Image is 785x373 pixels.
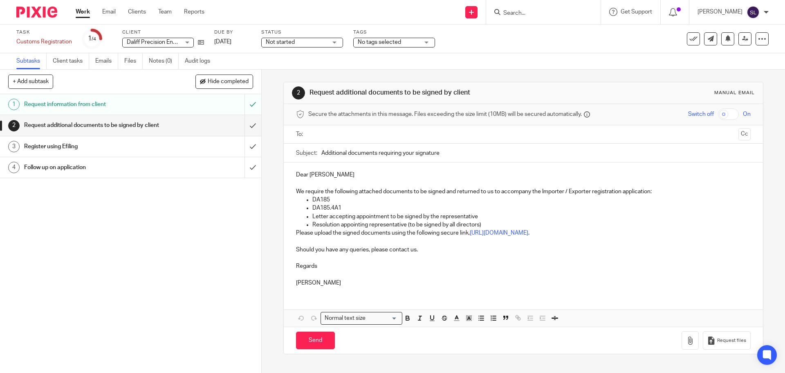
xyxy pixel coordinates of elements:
[738,128,751,140] button: Cc
[127,39,220,45] span: Daliff Precision Engineering (Pty) Ltd
[296,279,750,287] p: [PERSON_NAME]
[368,314,397,323] input: Search for option
[208,79,249,85] span: Hide completed
[296,130,305,138] label: To:
[703,331,750,350] button: Request files
[149,53,179,69] a: Notes (0)
[184,8,204,16] a: Reports
[321,312,402,325] div: Search for option
[296,262,750,270] p: Regards
[8,141,20,152] div: 3
[95,53,118,69] a: Emails
[470,230,528,236] a: [URL][DOMAIN_NAME]
[128,8,146,16] a: Clients
[158,8,172,16] a: Team
[24,161,166,174] h1: Follow up on application
[16,53,47,69] a: Subtasks
[358,39,401,45] span: No tags selected
[688,110,714,118] span: Switch off
[76,8,90,16] a: Work
[185,53,216,69] a: Audit logs
[16,7,57,18] img: Pixie
[214,29,251,36] label: Due by
[296,171,750,179] p: Dear [PERSON_NAME]
[621,9,652,15] span: Get Support
[312,196,750,204] p: DA185
[310,88,541,97] h1: Request additional documents to be signed by client
[8,99,20,110] div: 1
[296,332,335,349] input: Send
[24,98,166,111] h1: Request information from client
[122,29,204,36] label: Client
[502,10,576,17] input: Search
[296,229,750,237] p: Please upload the signed documents using the following secure link, .
[308,110,582,118] span: Secure the attachments in this message. Files exceeding the size limit (10MB) will be secured aut...
[296,149,317,157] label: Subject:
[24,140,166,153] h1: Register using Efiling
[323,314,367,323] span: Normal text size
[698,8,742,16] p: [PERSON_NAME]
[16,38,72,46] div: Customs Registration
[292,86,305,99] div: 2
[8,75,53,88] button: + Add subtask
[353,29,435,36] label: Tags
[53,53,89,69] a: Client tasks
[717,337,746,344] span: Request files
[312,212,750,221] p: Letter accepting appointment to be signed by the representative
[214,39,231,45] span: [DATE]
[88,34,96,43] div: 1
[92,37,96,41] small: /4
[743,110,751,118] span: On
[102,8,116,16] a: Email
[16,29,72,36] label: Task
[261,29,343,36] label: Status
[312,204,750,212] p: DA185.4A1
[124,53,143,69] a: Files
[747,6,760,19] img: svg%3E
[714,90,755,96] div: Manual email
[296,246,750,254] p: Should you have any queries, please contact us.
[266,39,295,45] span: Not started
[312,221,750,229] p: Resolution appointing representative (to be signed by all directors)
[8,120,20,131] div: 2
[195,75,253,88] button: Hide completed
[296,188,750,196] p: We require the following attached documents to be signed and returned to us to accompany the Impo...
[8,162,20,173] div: 4
[24,119,166,131] h1: Request additional documents to be signed by client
